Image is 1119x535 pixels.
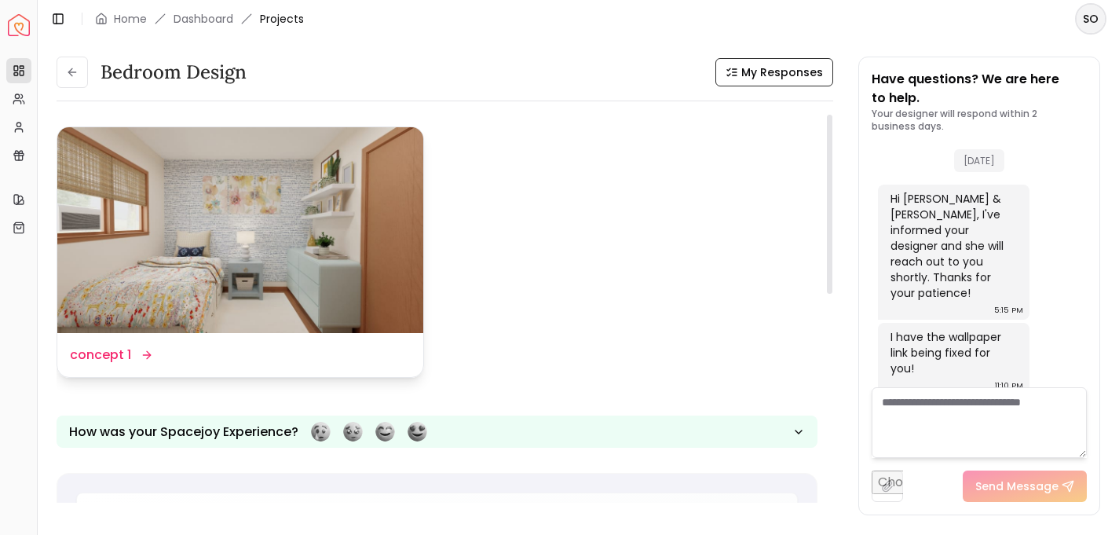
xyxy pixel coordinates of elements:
[890,191,1015,301] div: Hi [PERSON_NAME] & [PERSON_NAME], I've informed your designer and she will reach out to you short...
[872,108,1087,133] p: Your designer will respond within 2 business days.
[8,14,30,36] a: Spacejoy
[994,302,1023,318] div: 5:15 PM
[715,58,833,86] button: My Responses
[57,127,423,333] img: concept 1
[995,378,1023,394] div: 11:10 PM
[1075,3,1106,35] button: SO
[872,70,1087,108] p: Have questions? We are here to help.
[954,149,1004,172] span: [DATE]
[114,11,147,27] a: Home
[8,14,30,36] img: Spacejoy Logo
[101,60,247,85] h3: Bedroom design
[57,126,424,378] a: concept 1concept 1
[741,64,823,80] span: My Responses
[1077,5,1105,33] span: SO
[70,346,131,365] dd: concept 1
[69,423,298,442] p: How was your Spacejoy Experience?
[890,329,1015,376] div: I have the wallpaper link being fixed for you!
[57,416,817,448] button: How was your Spacejoy Experience?Feeling terribleFeeling badFeeling goodFeeling awesome
[174,11,233,27] a: Dashboard
[95,11,304,27] nav: breadcrumb
[260,11,304,27] span: Projects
